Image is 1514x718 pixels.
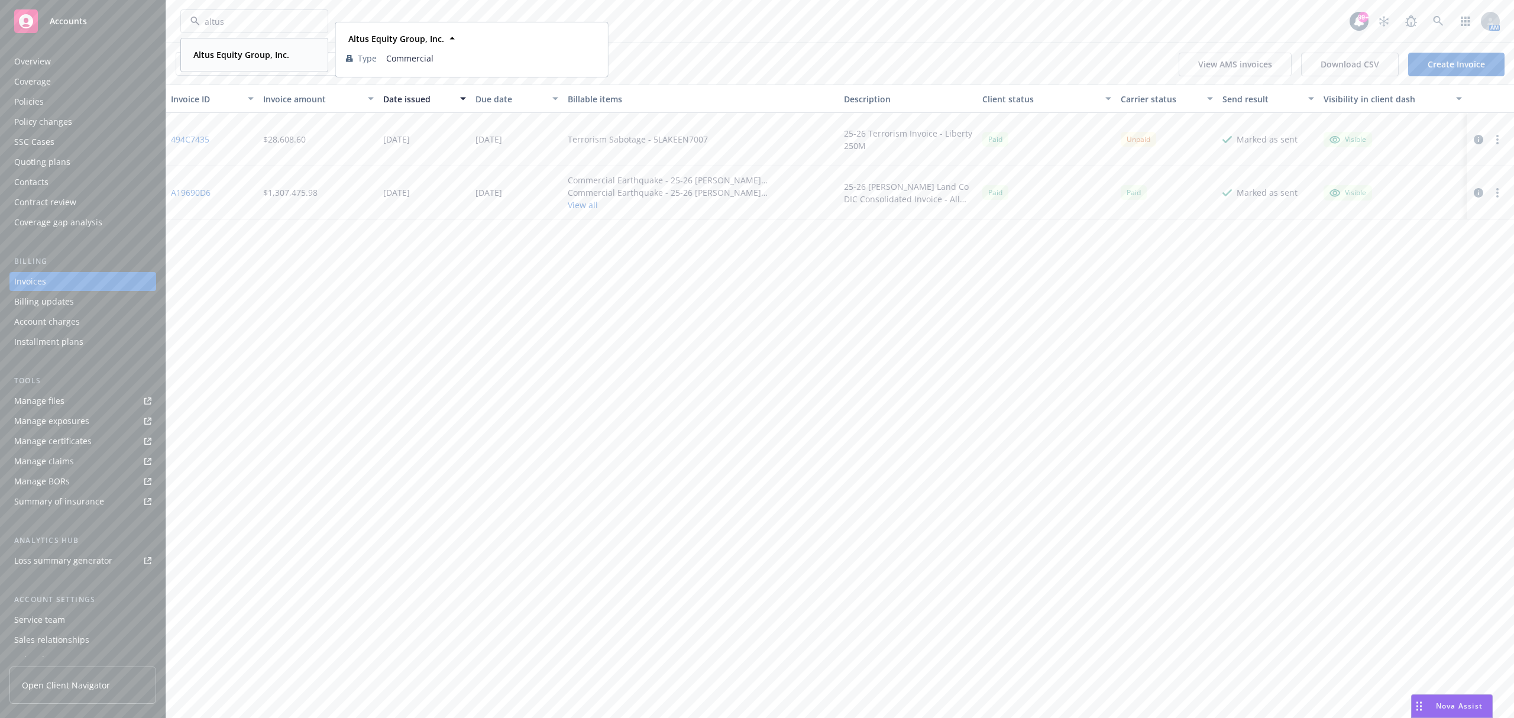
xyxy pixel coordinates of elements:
[14,272,46,291] div: Invoices
[1399,9,1423,33] a: Report a Bug
[9,173,156,192] a: Contacts
[1222,93,1302,105] div: Send result
[9,412,156,431] span: Manage exposures
[1121,132,1156,147] div: Unpaid
[1436,701,1483,711] span: Nova Assist
[14,492,104,511] div: Summary of insurance
[568,93,835,105] div: Billable items
[9,452,156,471] a: Manage claims
[14,52,51,71] div: Overview
[14,610,65,629] div: Service team
[383,93,453,105] div: Date issued
[1319,85,1467,113] button: Visibility in client dash
[844,180,973,205] div: 25-26 [PERSON_NAME] Land Co DIC Consolidated Invoice - All Entities
[839,85,978,113] button: Description
[166,85,258,113] button: Invoice ID
[475,186,502,199] div: [DATE]
[1121,93,1200,105] div: Carrier status
[475,93,545,105] div: Due date
[1358,10,1369,21] div: 99+
[1372,9,1396,33] a: Stop snowing
[14,132,54,151] div: SSC Cases
[982,185,1008,200] div: Paid
[9,594,156,606] div: Account settings
[563,85,840,113] button: Billable items
[475,133,502,145] div: [DATE]
[9,332,156,351] a: Installment plans
[1408,53,1505,76] a: Create Invoice
[9,72,156,91] a: Coverage
[9,112,156,131] a: Policy changes
[14,193,76,212] div: Contract review
[568,174,835,186] div: Commercial Earthquake - 25-26 [PERSON_NAME][GEOGRAPHIC_DATA] - $10,000,000 Primary - D1BB1D251001
[568,133,708,145] div: Terrorism Sabotage - 5LAKEEN7007
[14,412,89,431] div: Manage exposures
[1121,185,1147,200] div: Paid
[171,133,209,145] a: 494C7435
[568,199,835,211] button: View all
[9,651,156,670] a: Related accounts
[9,375,156,387] div: Tools
[471,85,563,113] button: Due date
[9,472,156,491] a: Manage BORs
[9,92,156,111] a: Policies
[9,255,156,267] div: Billing
[22,679,110,691] span: Open Client Navigator
[263,133,306,145] div: $28,608.60
[9,292,156,311] a: Billing updates
[9,193,156,212] a: Contract review
[14,651,82,670] div: Related accounts
[14,551,112,570] div: Loss summary generator
[568,186,835,199] div: Commercial Earthquake - 25-26 [PERSON_NAME][GEOGRAPHIC_DATA] - $40,690,697 x $10M - 16001488 / Mu...
[14,153,70,172] div: Quoting plans
[14,92,44,111] div: Policies
[1411,694,1493,718] button: Nova Assist
[9,312,156,331] a: Account charges
[171,93,241,105] div: Invoice ID
[9,492,156,511] a: Summary of insurance
[1218,85,1319,113] button: Send result
[9,551,156,570] a: Loss summary generator
[1179,53,1292,76] button: View AMS invoices
[14,292,74,311] div: Billing updates
[9,535,156,546] div: Analytics hub
[383,133,410,145] div: [DATE]
[200,15,304,28] input: Filter by keyword
[1329,187,1366,198] div: Visible
[1237,133,1298,145] div: Marked as sent
[263,93,361,105] div: Invoice amount
[844,127,973,152] div: 25-26 Terrorism Invoice - Liberty 250M
[378,85,471,113] button: Date issued
[14,452,74,471] div: Manage claims
[1329,134,1366,145] div: Visible
[982,93,1098,105] div: Client status
[14,630,89,649] div: Sales relationships
[9,153,156,172] a: Quoting plans
[9,52,156,71] a: Overview
[9,392,156,410] a: Manage files
[14,472,70,491] div: Manage BORs
[9,272,156,291] a: Invoices
[9,432,156,451] a: Manage certificates
[14,112,72,131] div: Policy changes
[9,132,156,151] a: SSC Cases
[383,186,410,199] div: [DATE]
[1237,186,1298,199] div: Marked as sent
[9,5,156,38] a: Accounts
[9,213,156,232] a: Coverage gap analysis
[193,49,289,60] strong: Altus Equity Group, Inc.
[50,17,87,26] span: Accounts
[1301,53,1399,76] button: Download CSV
[14,392,64,410] div: Manage files
[14,312,80,331] div: Account charges
[9,630,156,649] a: Sales relationships
[14,72,51,91] div: Coverage
[386,52,598,64] span: Commercial
[258,85,378,113] button: Invoice amount
[982,132,1008,147] div: Paid
[9,610,156,629] a: Service team
[263,186,318,199] div: $1,307,475.98
[14,332,83,351] div: Installment plans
